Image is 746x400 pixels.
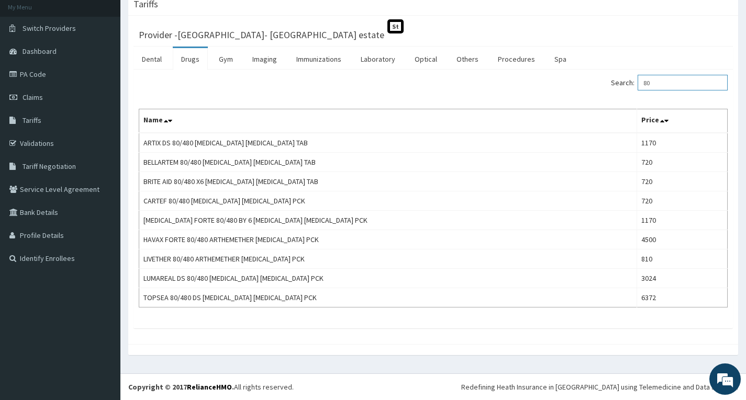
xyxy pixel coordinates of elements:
[387,19,404,33] span: St
[406,48,446,70] a: Optical
[637,269,727,288] td: 3024
[637,191,727,211] td: 720
[638,75,728,90] input: Search:
[172,5,197,30] div: Minimize live chat window
[352,48,404,70] a: Laboratory
[461,382,738,392] div: Redefining Heath Insurance in [GEOGRAPHIC_DATA] using Telemedicine and Data Science!
[61,132,144,237] span: We're online!
[637,249,727,269] td: 810
[489,48,543,70] a: Procedures
[128,382,234,392] strong: Copyright © 2017 .
[139,191,637,211] td: CARTEF 80/480 [MEDICAL_DATA] [MEDICAL_DATA] PCK
[173,48,208,70] a: Drugs
[210,48,241,70] a: Gym
[611,75,728,90] label: Search:
[637,288,727,307] td: 6372
[5,285,199,322] textarea: Type your message and hit 'Enter'
[23,24,76,33] span: Switch Providers
[23,47,57,56] span: Dashboard
[637,230,727,249] td: 4500
[139,269,637,288] td: LUMAREAL DS 80/480 [MEDICAL_DATA] [MEDICAL_DATA] PCK
[139,249,637,269] td: LIVETHER 80/480 ARTHEMETHER [MEDICAL_DATA] PCK
[637,109,727,133] th: Price
[637,211,727,230] td: 1170
[139,133,637,153] td: ARTIX DS 80/480 [MEDICAL_DATA] [MEDICAL_DATA] TAB
[23,162,76,171] span: Tariff Negotiation
[244,48,285,70] a: Imaging
[288,48,350,70] a: Immunizations
[139,172,637,191] td: BRITE AID 80/480 X6 [MEDICAL_DATA] [MEDICAL_DATA] TAB
[139,30,384,40] h3: Provider - [GEOGRAPHIC_DATA]- [GEOGRAPHIC_DATA] estate
[23,116,41,125] span: Tariffs
[187,382,232,392] a: RelianceHMO
[139,288,637,307] td: TOPSEA 80/480 DS [MEDICAL_DATA] [MEDICAL_DATA] PCK
[139,211,637,230] td: [MEDICAL_DATA] FORTE 80/480 BY 6 [MEDICAL_DATA] [MEDICAL_DATA] PCK
[139,109,637,133] th: Name
[120,373,746,400] footer: All rights reserved.
[637,153,727,172] td: 720
[448,48,487,70] a: Others
[139,230,637,249] td: HAVAX FORTE 80/480 ARTHEMETHER [MEDICAL_DATA] PCK
[19,52,42,78] img: d_794563401_company_1708531726252_794563401
[637,133,727,153] td: 1170
[54,59,176,72] div: Chat with us now
[139,153,637,172] td: BELLARTEM 80/480 [MEDICAL_DATA] [MEDICAL_DATA] TAB
[133,48,170,70] a: Dental
[23,93,43,102] span: Claims
[546,48,575,70] a: Spa
[637,172,727,191] td: 720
